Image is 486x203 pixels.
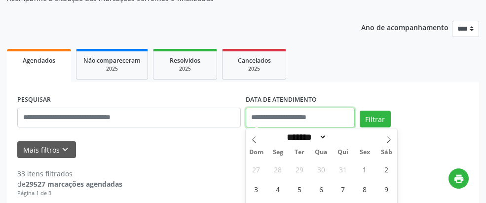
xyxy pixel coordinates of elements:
span: Agosto 9, 2025 [377,179,396,199]
span: Julho 28, 2025 [268,160,288,179]
span: Qua [310,149,332,156]
span: Sáb [375,149,397,156]
span: Agendados [23,56,55,65]
span: Seg [267,149,289,156]
span: Sex [354,149,375,156]
button: Mais filtroskeyboard_arrow_down [17,141,76,159]
span: Julho 31, 2025 [334,160,353,179]
button: Filtrar [360,111,391,127]
i: print [453,173,464,184]
span: Julho 30, 2025 [312,160,331,179]
span: Julho 29, 2025 [290,160,309,179]
span: Ter [289,149,310,156]
span: Não compareceram [83,56,141,65]
span: Qui [332,149,354,156]
span: Agosto 8, 2025 [355,179,374,199]
span: Cancelados [238,56,271,65]
input: Year [327,132,359,142]
span: Agosto 1, 2025 [355,160,374,179]
label: PESQUISAR [17,92,51,108]
div: 33 itens filtrados [17,168,122,179]
span: Resolvidos [170,56,200,65]
label: DATA DE ATENDIMENTO [246,92,317,108]
span: Agosto 4, 2025 [268,179,288,199]
span: Julho 27, 2025 [247,160,266,179]
div: Página 1 de 3 [17,189,122,198]
span: Agosto 7, 2025 [334,179,353,199]
select: Month [284,132,327,142]
div: 2025 [83,65,141,73]
div: 2025 [229,65,279,73]
div: de [17,179,122,189]
span: Agosto 3, 2025 [247,179,266,199]
span: Agosto 5, 2025 [290,179,309,199]
span: Agosto 6, 2025 [312,179,331,199]
strong: 29527 marcações agendadas [26,179,122,189]
p: Ano de acompanhamento [361,21,449,33]
i: keyboard_arrow_down [60,144,71,155]
div: 2025 [160,65,210,73]
span: Agosto 2, 2025 [377,160,396,179]
button: print [449,168,469,189]
span: Dom [246,149,267,156]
